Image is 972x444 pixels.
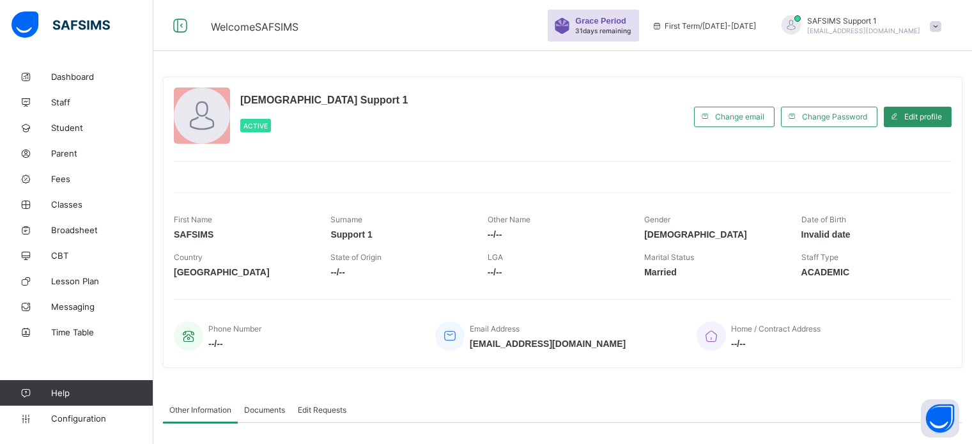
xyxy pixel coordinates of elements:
[801,252,838,262] span: Staff Type
[51,250,153,261] span: CBT
[488,267,625,277] span: --/--
[174,215,212,224] span: First Name
[488,229,625,240] span: --/--
[554,18,570,34] img: sticker-purple.71386a28dfed39d6af7621340158ba97.svg
[244,405,285,415] span: Documents
[330,229,468,240] span: Support 1
[488,252,503,262] span: LGA
[330,215,362,224] span: Surname
[174,267,311,277] span: [GEOGRAPHIC_DATA]
[51,302,153,312] span: Messaging
[51,97,153,107] span: Staff
[575,16,626,26] span: Grace Period
[169,405,231,415] span: Other Information
[208,339,261,349] span: --/--
[802,112,867,121] span: Change Password
[240,95,408,106] span: [DEMOGRAPHIC_DATA] Support 1
[807,16,920,26] span: SAFSIMS Support 1
[731,339,821,349] span: --/--
[12,11,110,38] img: safsims
[51,72,153,82] span: Dashboard
[652,21,756,31] span: session/term information
[51,327,153,337] span: Time Table
[715,112,764,121] span: Change email
[51,388,153,398] span: Help
[51,148,153,158] span: Parent
[330,252,382,262] span: State of Origin
[644,252,694,262] span: Marital Status
[470,339,626,349] span: [EMAIL_ADDRESS][DOMAIN_NAME]
[644,267,782,277] span: Married
[243,122,268,130] span: Active
[208,324,261,333] span: Phone Number
[921,399,959,438] button: Open asap
[174,252,203,262] span: Country
[904,112,942,121] span: Edit profile
[174,229,311,240] span: SAFSIMS
[731,324,821,333] span: Home / Contract Address
[51,225,153,235] span: Broadsheet
[330,267,468,277] span: --/--
[644,215,670,224] span: Gender
[807,27,920,34] span: [EMAIL_ADDRESS][DOMAIN_NAME]
[51,174,153,184] span: Fees
[298,405,346,415] span: Edit Requests
[801,267,939,277] span: ACADEMIC
[51,413,153,424] span: Configuration
[769,15,948,36] div: SAFSIMS Support 1
[51,276,153,286] span: Lesson Plan
[51,199,153,210] span: Classes
[801,215,846,224] span: Date of Birth
[470,324,520,333] span: Email Address
[488,215,530,224] span: Other Name
[644,229,782,240] span: [DEMOGRAPHIC_DATA]
[575,27,631,34] span: 31 days remaining
[51,123,153,133] span: Student
[211,20,298,33] span: Welcome SAFSIMS
[801,229,939,240] span: Invalid date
